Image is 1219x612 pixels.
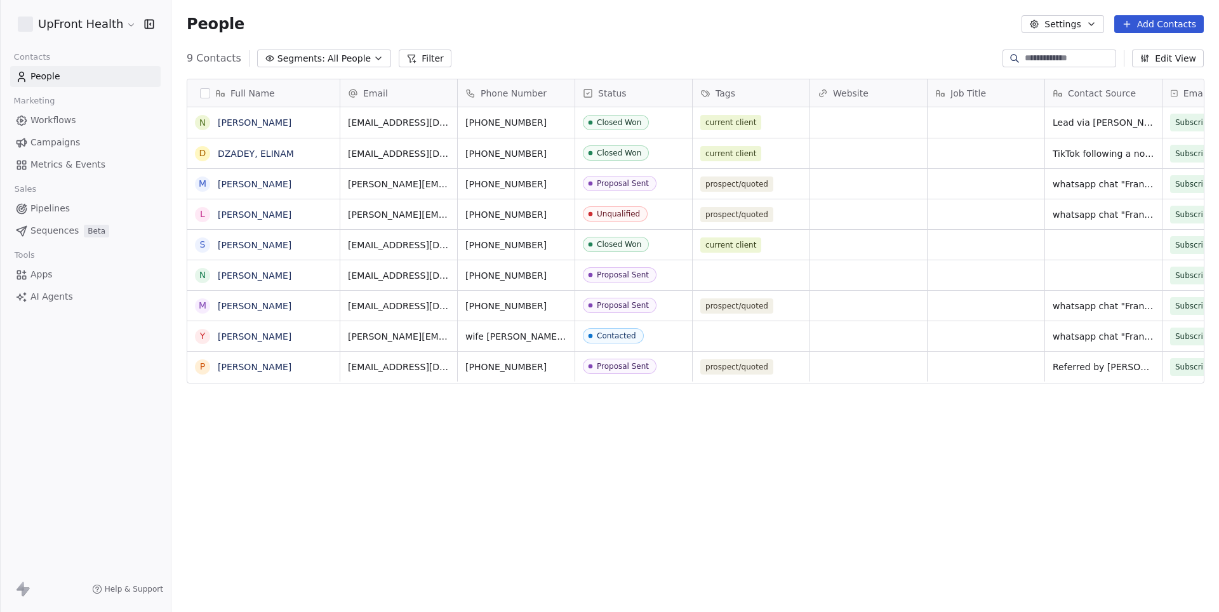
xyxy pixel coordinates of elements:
[1175,330,1218,343] span: Subscribed
[199,299,206,312] div: M
[700,207,773,222] span: prospect/quoted
[810,79,927,107] div: Website
[363,87,388,100] span: Email
[200,208,205,221] div: L
[597,210,640,218] div: Unqualified
[9,180,42,199] span: Sales
[458,79,575,107] div: Phone Number
[465,269,567,282] span: [PHONE_NUMBER]
[10,110,161,131] a: Workflows
[348,330,450,343] span: [PERSON_NAME][EMAIL_ADDRESS][DOMAIN_NAME]
[218,331,291,342] a: [PERSON_NAME]
[693,79,809,107] div: Tags
[700,115,761,130] span: current client
[30,136,80,149] span: Campaigns
[597,270,649,279] div: Proposal Sent
[10,132,161,153] a: Campaigns
[348,208,450,221] span: [PERSON_NAME][EMAIL_ADDRESS][DOMAIN_NAME]
[199,147,206,160] div: D
[597,301,649,310] div: Proposal Sent
[15,13,135,35] button: UpFront Health
[950,87,986,100] span: Job Title
[1175,208,1218,221] span: Subscribed
[465,208,567,221] span: [PHONE_NUMBER]
[1053,178,1154,190] span: whatsapp chat "Francais/sante" - also know the person
[10,220,161,241] a: SequencesBeta
[481,87,547,100] span: Phone Number
[1175,300,1218,312] span: Subscribed
[218,210,291,220] a: [PERSON_NAME]
[218,270,291,281] a: [PERSON_NAME]
[1175,147,1218,160] span: Subscribed
[1053,300,1154,312] span: whatsapp chat "Francais/sante"
[30,202,70,215] span: Pipelines
[10,66,161,87] a: People
[187,79,340,107] div: Full Name
[1175,361,1218,373] span: Subscribed
[10,286,161,307] a: AI Agents
[348,300,450,312] span: [EMAIL_ADDRESS][DOMAIN_NAME]
[597,149,641,157] div: Closed Won
[1053,116,1154,129] span: Lead via [PERSON_NAME] - 2023
[328,52,371,65] span: All People
[218,149,294,159] a: DZADEY, ELINAM
[348,147,450,160] span: [EMAIL_ADDRESS][DOMAIN_NAME]
[1053,147,1154,160] span: TikTok following a non SSN video
[1045,79,1162,107] div: Contact Source
[465,147,567,160] span: [PHONE_NUMBER]
[1175,239,1218,251] span: Subscribed
[700,237,761,253] span: current client
[465,116,567,129] span: [PHONE_NUMBER]
[1175,116,1218,129] span: Subscribed
[8,91,60,110] span: Marketing
[199,116,206,130] div: N
[38,16,123,32] span: UpFront Health
[340,79,457,107] div: Email
[105,584,163,594] span: Help & Support
[399,50,451,67] button: Filter
[348,116,450,129] span: [EMAIL_ADDRESS][DOMAIN_NAME]
[8,48,56,67] span: Contacts
[348,269,450,282] span: [EMAIL_ADDRESS][DOMAIN_NAME]
[200,329,206,343] div: Y
[598,87,627,100] span: Status
[199,177,206,190] div: M
[10,154,161,175] a: Metrics & Events
[30,158,105,171] span: Metrics & Events
[700,359,773,375] span: prospect/quoted
[200,238,206,251] div: S
[1022,15,1103,33] button: Settings
[187,51,241,66] span: 9 Contacts
[465,361,567,373] span: [PHONE_NUMBER]
[30,268,53,281] span: Apps
[597,331,636,340] div: Contacted
[30,224,79,237] span: Sequences
[597,362,649,371] div: Proposal Sent
[10,264,161,285] a: Apps
[1175,269,1218,282] span: Subscribed
[187,107,340,587] div: grid
[1175,178,1218,190] span: Subscribed
[465,300,567,312] span: [PHONE_NUMBER]
[700,176,773,192] span: prospect/quoted
[1114,15,1204,33] button: Add Contacts
[348,361,450,373] span: [EMAIL_ADDRESS][DOMAIN_NAME]
[84,225,109,237] span: Beta
[597,179,649,188] div: Proposal Sent
[465,330,567,343] span: wife [PERSON_NAME]: [PHONE_NUMBER]
[277,52,325,65] span: Segments:
[218,240,291,250] a: [PERSON_NAME]
[30,70,60,83] span: People
[1053,361,1154,373] span: Referred by [PERSON_NAME] request for no SSN
[187,15,244,34] span: People
[1053,330,1154,343] span: whatsapp chat "Francais/sante"
[1068,87,1136,100] span: Contact Source
[348,178,450,190] span: [PERSON_NAME][EMAIL_ADDRESS][DOMAIN_NAME]
[218,179,291,189] a: [PERSON_NAME]
[218,301,291,311] a: [PERSON_NAME]
[9,246,40,265] span: Tools
[465,178,567,190] span: [PHONE_NUMBER]
[199,269,206,282] div: N
[230,87,275,100] span: Full Name
[30,290,73,303] span: AI Agents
